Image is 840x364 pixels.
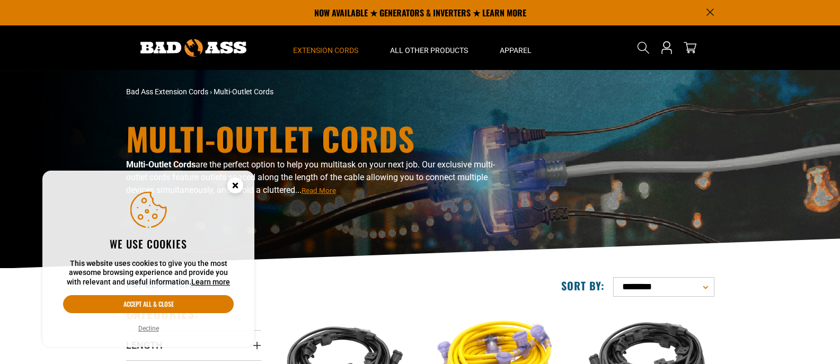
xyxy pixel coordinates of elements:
nav: breadcrumbs [126,86,513,97]
span: Read More [302,187,336,194]
img: Bad Ass Extension Cords [140,39,246,57]
span: › [210,87,212,96]
summary: All Other Products [374,25,484,70]
summary: Apparel [484,25,547,70]
label: Sort by: [561,279,605,292]
summary: Extension Cords [277,25,374,70]
span: are the perfect option to help you multitask on your next job. Our exclusive multi-outlet cords f... [126,159,495,195]
a: Learn more [191,278,230,286]
span: Multi-Outlet Cords [214,87,273,96]
h2: We use cookies [63,237,234,251]
h1: Multi-Outlet Cords [126,122,513,154]
a: Bad Ass Extension Cords [126,87,208,96]
span: All Other Products [390,46,468,55]
p: This website uses cookies to give you the most awesome browsing experience and provide you with r... [63,259,234,287]
b: Multi-Outlet Cords [126,159,196,170]
span: Apparel [500,46,532,55]
button: Accept all & close [63,295,234,313]
button: Decline [135,323,162,334]
aside: Cookie Consent [42,171,254,348]
span: Extension Cords [293,46,358,55]
summary: Search [635,39,652,56]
